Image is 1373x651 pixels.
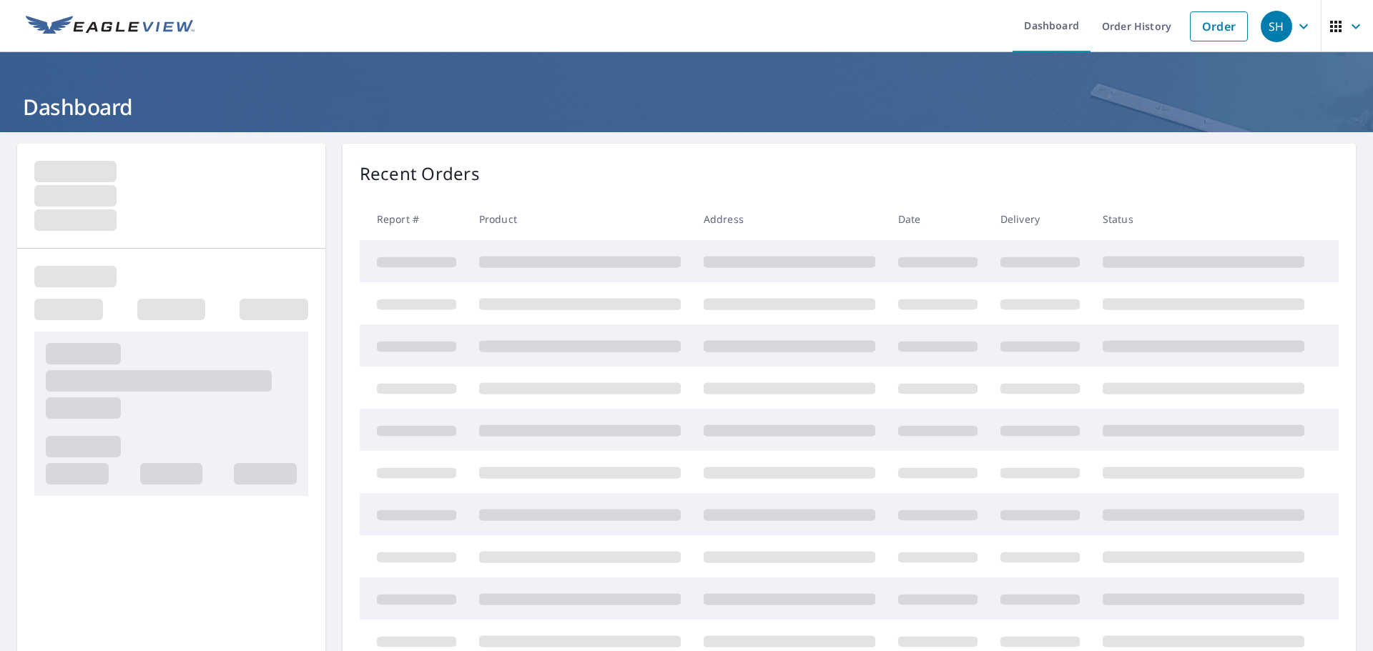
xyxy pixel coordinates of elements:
[1190,11,1248,41] a: Order
[989,198,1091,240] th: Delivery
[360,161,480,187] p: Recent Orders
[26,16,195,37] img: EV Logo
[1091,198,1316,240] th: Status
[1261,11,1292,42] div: SH
[887,198,989,240] th: Date
[468,198,692,240] th: Product
[360,198,468,240] th: Report #
[692,198,887,240] th: Address
[17,92,1356,121] h1: Dashboard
